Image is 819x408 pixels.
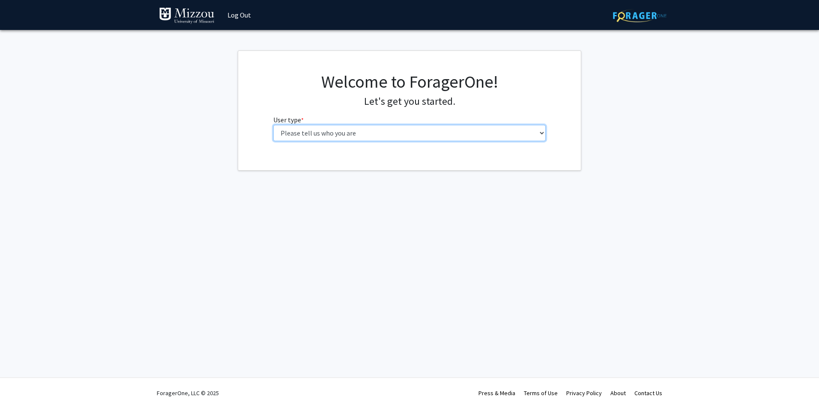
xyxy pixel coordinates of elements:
img: ForagerOne Logo [613,9,667,22]
h1: Welcome to ForagerOne! [273,71,546,92]
h4: Let's get you started. [273,95,546,108]
label: User type [273,115,304,125]
a: Press & Media [478,389,515,397]
a: Contact Us [634,389,662,397]
img: University of Missouri Logo [159,7,215,24]
a: About [610,389,626,397]
a: Terms of Use [524,389,558,397]
a: Privacy Policy [566,389,602,397]
div: ForagerOne, LLC © 2025 [157,378,219,408]
iframe: Chat [6,370,36,402]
